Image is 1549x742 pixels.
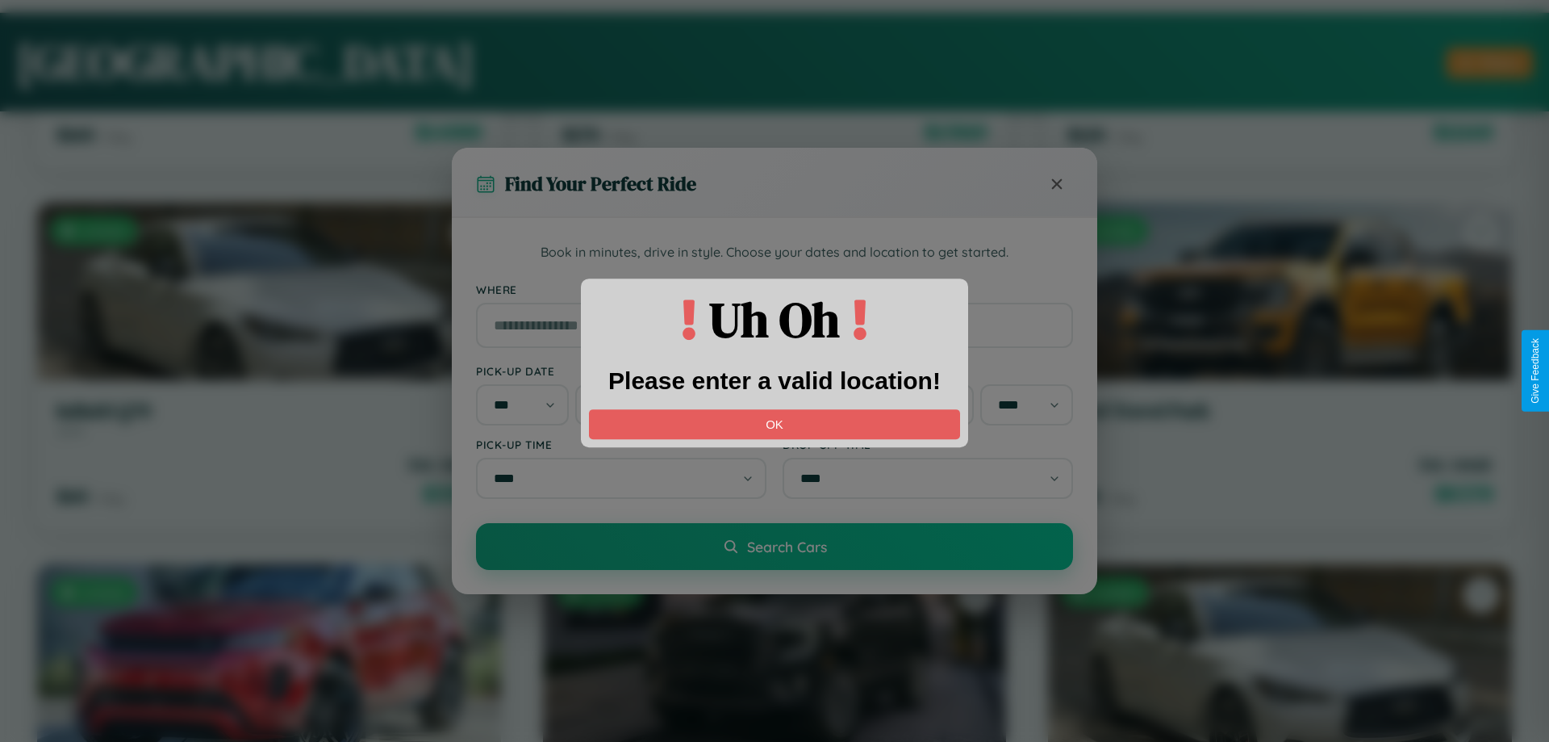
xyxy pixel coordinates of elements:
[505,170,696,197] h3: Find Your Perfect Ride
[476,242,1073,263] p: Book in minutes, drive in style. Choose your dates and location to get started.
[783,364,1073,378] label: Drop-off Date
[476,283,1073,296] label: Where
[783,438,1073,451] label: Drop-off Time
[476,364,766,378] label: Pick-up Date
[747,538,827,555] span: Search Cars
[476,438,766,451] label: Pick-up Time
